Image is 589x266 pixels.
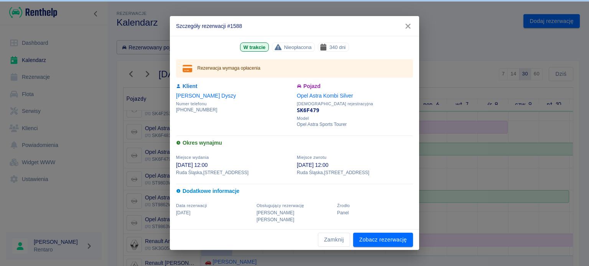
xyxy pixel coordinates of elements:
div: Rezerwacja wymaga opłacenia [197,62,260,75]
h6: Dodatkowe informacje [176,187,413,195]
a: Zobacz rezerwację [353,233,413,247]
h6: Okres wynajmu [176,139,413,147]
p: Opel Astra Sports Tourer [297,121,413,128]
a: [PERSON_NAME] Dyszy [176,93,236,99]
p: [DATE] [176,209,252,216]
p: [PERSON_NAME] [PERSON_NAME] [257,209,332,223]
p: Ruda Śląska , [STREET_ADDRESS] [176,169,292,176]
span: 340 dni [326,43,349,51]
span: W trakcie [240,43,268,51]
p: [PHONE_NUMBER] [176,106,292,113]
span: Numer telefonu [176,101,292,106]
span: Miejsce zwrotu [297,155,326,160]
span: Obsługujący rezerwację [257,203,304,208]
span: Żrodło [337,203,350,208]
span: Miejsce wydania [176,155,209,160]
p: [DATE] 12:00 [297,161,413,169]
h6: Pojazd [297,82,413,90]
h2: Szczegóły rezerwacji #1588 [170,16,419,36]
p: [DATE] 12:00 [176,161,292,169]
span: Nieopłacona [281,43,315,51]
span: Data rezerwacji [176,203,207,208]
p: Ruda Śląska , [STREET_ADDRESS] [297,169,413,176]
span: [DEMOGRAPHIC_DATA] rejestracyjna [297,101,413,106]
a: Opel Astra Kombi Silver [297,93,353,99]
h6: Klient [176,82,292,90]
span: Model [297,116,413,121]
button: Zamknij [318,233,350,247]
p: SK6F479 [297,106,413,114]
p: Panel [337,209,413,216]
